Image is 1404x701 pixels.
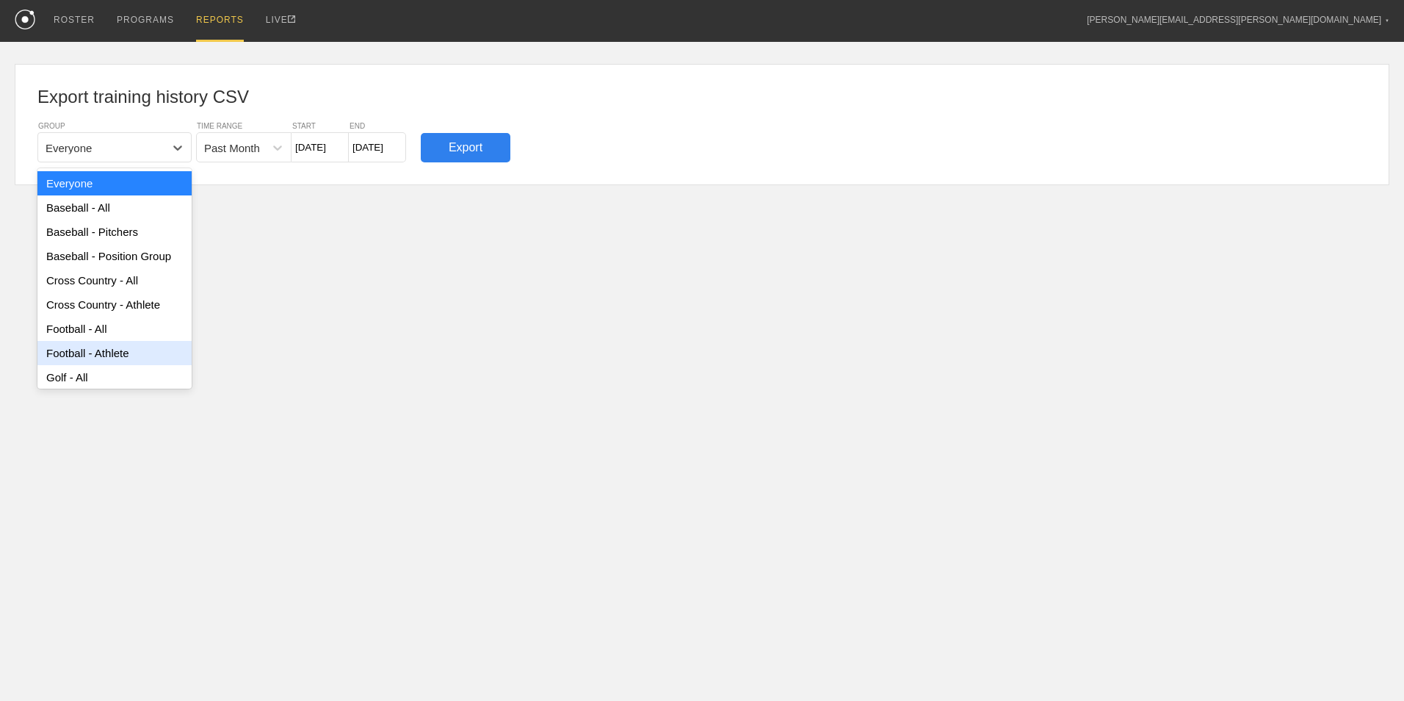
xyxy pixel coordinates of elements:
div: Cross Country - All [37,268,192,292]
div: Football - Athlete [37,341,192,365]
div: Everyone [37,171,192,195]
div: GROUP [37,122,192,130]
div: Past Month [204,141,260,154]
div: ▼ [1385,16,1389,25]
div: Everyone [46,141,92,154]
div: TIME RANGE [196,122,292,130]
div: Cross Country - Athlete [37,292,192,317]
div: Baseball - All [37,195,192,220]
div: Football - All [37,317,192,341]
div: Golf - All [37,365,192,389]
input: To [349,132,406,162]
h1: Export training history CSV [37,87,1367,107]
div: Baseball - Pitchers [37,220,192,244]
div: Export [421,133,510,162]
iframe: Chat Widget [1331,630,1404,701]
div: END [349,122,406,130]
div: Baseball - Position Group [37,244,192,268]
input: From [292,132,349,162]
div: START [292,122,349,130]
img: logo [15,10,35,29]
